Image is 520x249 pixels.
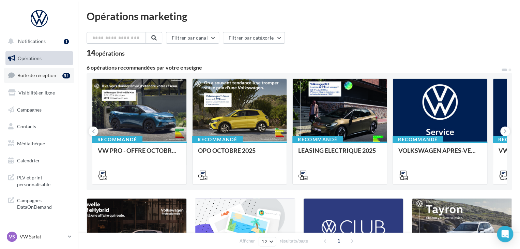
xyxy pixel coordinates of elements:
a: Campagnes [4,103,74,117]
span: PLV et print personnalisable [17,173,70,188]
div: Open Intercom Messenger [497,226,513,242]
p: VW Sarlat [20,233,65,240]
div: 1 [64,39,69,44]
button: Notifications 1 [4,34,72,48]
span: Calendrier [17,158,40,163]
button: Filtrer par canal [166,32,219,44]
div: LEASING ÉLECTRIQUE 2025 [298,147,381,161]
span: Campagnes DataOnDemand [17,196,70,210]
span: Contacts [17,123,36,129]
div: VOLKSWAGEN APRES-VENTE [398,147,481,161]
div: Recommandé [393,136,443,143]
span: Notifications [18,38,46,44]
button: Filtrer par catégorie [223,32,285,44]
div: 6 opérations recommandées par votre enseigne [87,65,501,70]
span: Boîte de réception [17,72,56,78]
div: Recommandé [292,136,343,143]
span: Opérations [18,55,42,61]
span: Afficher [240,238,255,244]
span: Campagnes [17,106,42,112]
a: PLV et print personnalisable [4,170,74,190]
span: VS [9,233,15,240]
span: résultats/page [280,238,308,244]
span: Visibilité en ligne [18,90,55,96]
a: Boîte de réception51 [4,68,74,83]
span: 1 [333,235,344,246]
a: Visibilité en ligne [4,86,74,100]
div: VW PRO - OFFRE OCTOBRE 25 [98,147,181,161]
a: Médiathèque [4,136,74,151]
a: Contacts [4,119,74,134]
span: Médiathèque [17,141,45,146]
button: 12 [259,237,276,246]
span: 12 [262,239,267,244]
div: OPO OCTOBRE 2025 [198,147,281,161]
div: Recommandé [192,136,243,143]
div: 51 [62,73,70,78]
a: Campagnes DataOnDemand [4,193,74,213]
a: Opérations [4,51,74,65]
div: Recommandé [92,136,142,143]
div: opérations [95,50,125,56]
div: 14 [87,49,125,57]
a: VS VW Sarlat [5,230,73,243]
a: Calendrier [4,153,74,168]
div: Opérations marketing [87,11,512,21]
